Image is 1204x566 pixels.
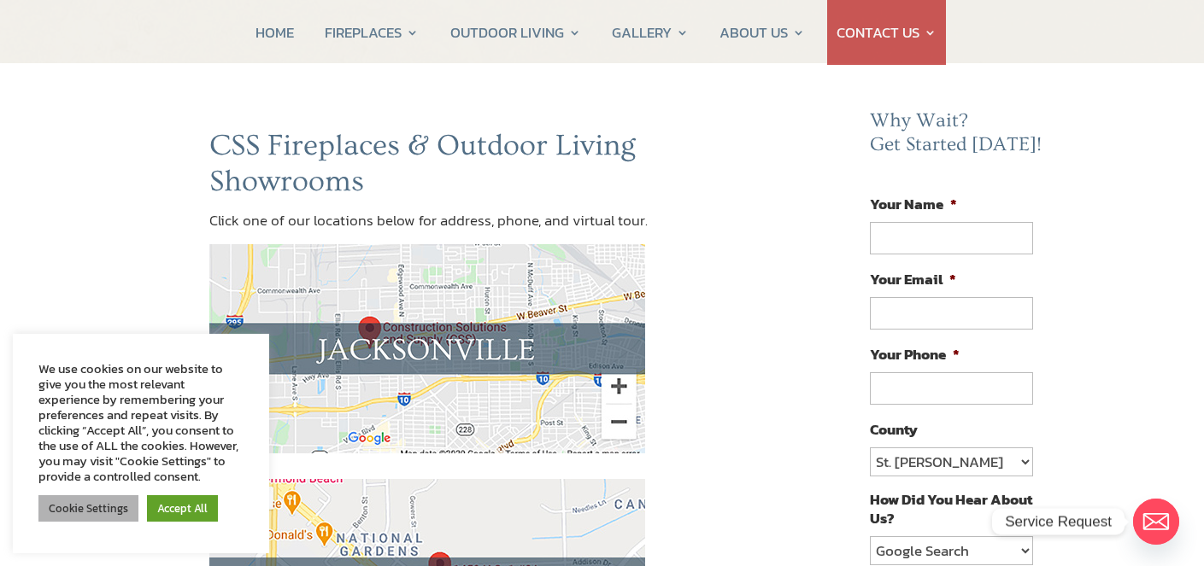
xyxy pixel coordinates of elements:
a: Email [1133,499,1179,545]
label: County [870,420,918,439]
label: Your Email [870,270,956,289]
a: Cookie Settings [38,495,138,522]
a: CSS Fireplaces & Outdoor Living (Formerly Construction Solutions & Supply) Jacksonville showroom [209,437,645,459]
h2: Why Wait? Get Started [DATE]! [870,109,1046,165]
p: Click one of our locations below for address, phone, and virtual tour. [209,208,758,233]
h1: CSS Fireplaces & Outdoor Living Showrooms [209,128,758,208]
label: Your Name [870,195,957,213]
label: Your Phone [870,345,960,364]
label: How Did You Hear About Us? [870,490,1032,528]
div: We use cookies on our website to give you the most relevant experience by remembering your prefer... [38,361,244,484]
img: map_jax [209,244,645,453]
a: Accept All [147,495,218,522]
